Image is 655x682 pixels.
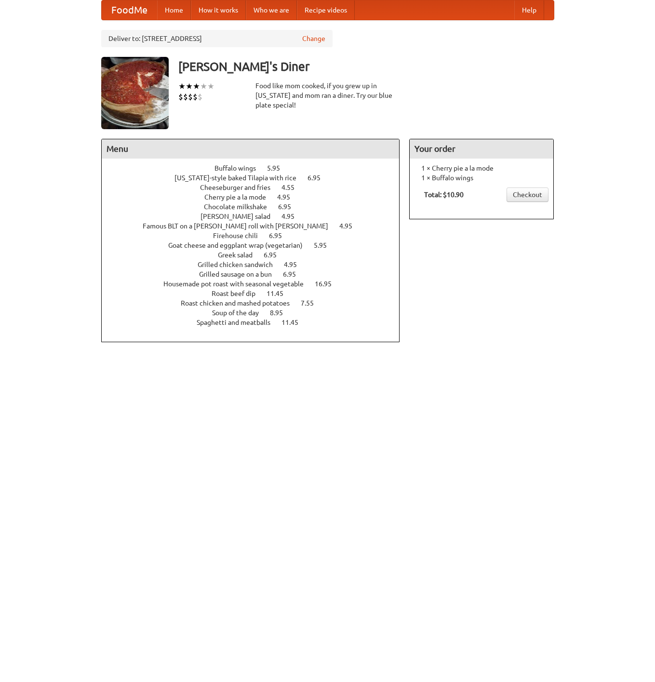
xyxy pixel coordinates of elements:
[178,92,183,102] li: $
[143,222,370,230] a: Famous BLT on a [PERSON_NAME] roll with [PERSON_NAME] 4.95
[301,299,323,307] span: 7.55
[197,319,316,326] a: Spaghetti and meatballs 11.45
[212,290,265,297] span: Roast beef dip
[163,280,313,288] span: Housemade pot roast with seasonal vegetable
[277,193,300,201] span: 4.95
[212,309,268,317] span: Soup of the day
[255,81,400,110] div: Food like mom cooked, if you grew up in [US_STATE] and mom ran a diner. Try our blue plate special!
[267,164,290,172] span: 5.95
[212,290,301,297] a: Roast beef dip 11.45
[214,164,298,172] a: Buffalo wings 5.95
[281,213,304,220] span: 4.95
[213,232,267,240] span: Firehouse chili
[213,232,300,240] a: Firehouse chili 6.95
[339,222,362,230] span: 4.95
[174,174,338,182] a: [US_STATE]-style baked Tilapia with rice 6.95
[168,241,345,249] a: Goat cheese and eggplant wrap (vegetarian) 5.95
[218,251,262,259] span: Greek salad
[212,309,301,317] a: Soup of the day 8.95
[200,184,312,191] a: Cheeseburger and fries 4.55
[284,261,307,268] span: 4.95
[204,203,277,211] span: Chocolate milkshake
[193,81,200,92] li: ★
[269,232,292,240] span: 6.95
[191,0,246,20] a: How it works
[198,261,315,268] a: Grilled chicken sandwich 4.95
[201,213,312,220] a: [PERSON_NAME] salad 4.95
[101,57,169,129] img: angular.jpg
[201,213,280,220] span: [PERSON_NAME] salad
[204,193,308,201] a: Cherry pie a la mode 4.95
[183,92,188,102] li: $
[181,299,332,307] a: Roast chicken and mashed potatoes 7.55
[246,0,297,20] a: Who we are
[197,319,280,326] span: Spaghetti and meatballs
[297,0,355,20] a: Recipe videos
[414,163,548,173] li: 1 × Cherry pie a la mode
[302,34,325,43] a: Change
[314,241,336,249] span: 5.95
[514,0,544,20] a: Help
[218,251,294,259] a: Greek salad 6.95
[410,139,553,159] h4: Your order
[186,81,193,92] li: ★
[267,290,293,297] span: 11.45
[315,280,341,288] span: 16.95
[198,92,202,102] li: $
[193,92,198,102] li: $
[188,92,193,102] li: $
[143,222,338,230] span: Famous BLT on a [PERSON_NAME] roll with [PERSON_NAME]
[214,164,266,172] span: Buffalo wings
[163,280,349,288] a: Housemade pot roast with seasonal vegetable 16.95
[168,241,312,249] span: Goat cheese and eggplant wrap (vegetarian)
[281,184,304,191] span: 4.55
[102,0,157,20] a: FoodMe
[157,0,191,20] a: Home
[174,174,306,182] span: [US_STATE]-style baked Tilapia with rice
[178,57,554,76] h3: [PERSON_NAME]'s Diner
[507,187,548,202] a: Checkout
[200,184,280,191] span: Cheeseburger and fries
[204,203,309,211] a: Chocolate milkshake 6.95
[414,173,548,183] li: 1 × Buffalo wings
[200,81,207,92] li: ★
[281,319,308,326] span: 11.45
[198,261,282,268] span: Grilled chicken sandwich
[181,299,299,307] span: Roast chicken and mashed potatoes
[199,270,281,278] span: Grilled sausage on a bun
[207,81,214,92] li: ★
[204,193,276,201] span: Cherry pie a la mode
[264,251,286,259] span: 6.95
[199,270,314,278] a: Grilled sausage on a bun 6.95
[307,174,330,182] span: 6.95
[101,30,333,47] div: Deliver to: [STREET_ADDRESS]
[424,191,464,199] b: Total: $10.90
[102,139,400,159] h4: Menu
[283,270,306,278] span: 6.95
[278,203,301,211] span: 6.95
[178,81,186,92] li: ★
[270,309,293,317] span: 8.95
